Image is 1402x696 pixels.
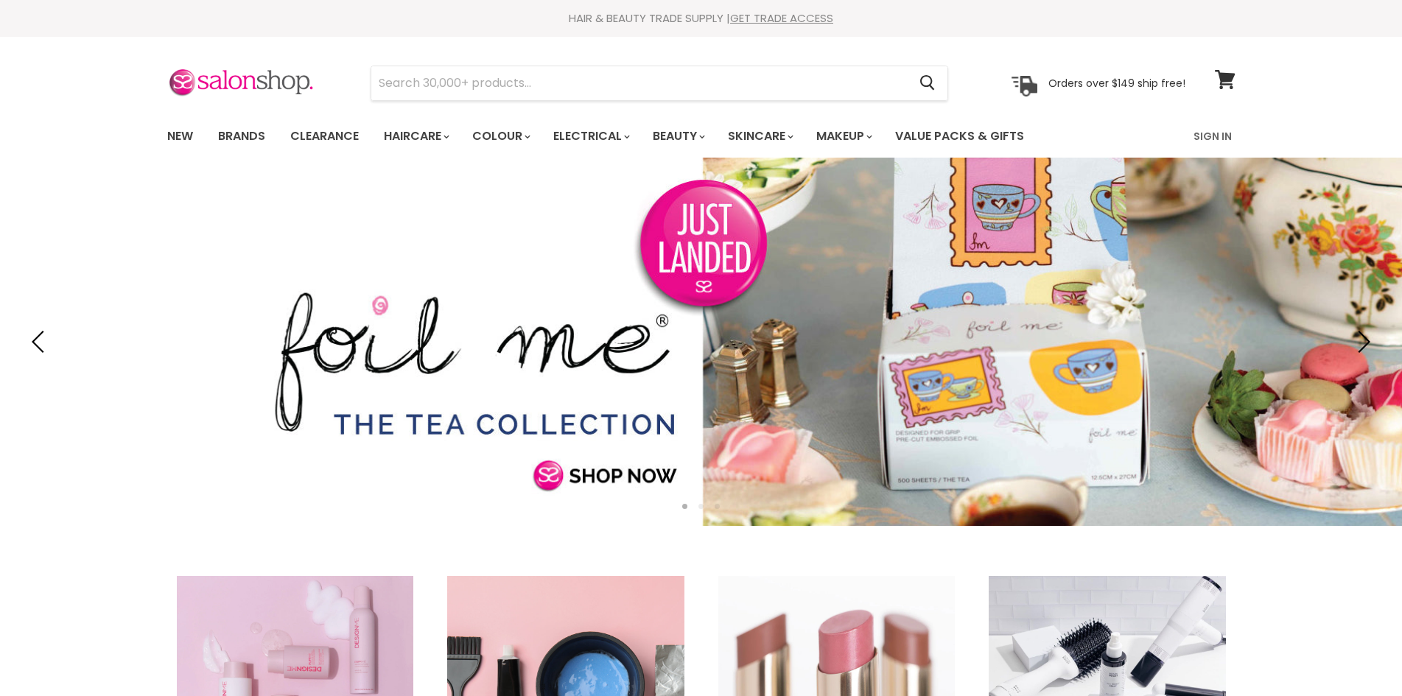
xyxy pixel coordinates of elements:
[371,66,908,100] input: Search
[715,504,720,509] li: Page dot 3
[542,121,639,152] a: Electrical
[371,66,948,101] form: Product
[149,11,1254,26] div: HAIR & BEAUTY TRADE SUPPLY |
[884,121,1035,152] a: Value Packs & Gifts
[730,10,833,26] a: GET TRADE ACCESS
[805,121,881,152] a: Makeup
[156,121,204,152] a: New
[461,121,539,152] a: Colour
[1347,327,1376,356] button: Next
[149,115,1254,158] nav: Main
[26,327,55,356] button: Previous
[642,121,714,152] a: Beauty
[1185,121,1241,152] a: Sign In
[698,504,704,509] li: Page dot 2
[279,121,370,152] a: Clearance
[156,115,1110,158] ul: Main menu
[908,66,947,100] button: Search
[717,121,802,152] a: Skincare
[1048,76,1185,89] p: Orders over $149 ship free!
[207,121,276,152] a: Brands
[682,504,687,509] li: Page dot 1
[373,121,458,152] a: Haircare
